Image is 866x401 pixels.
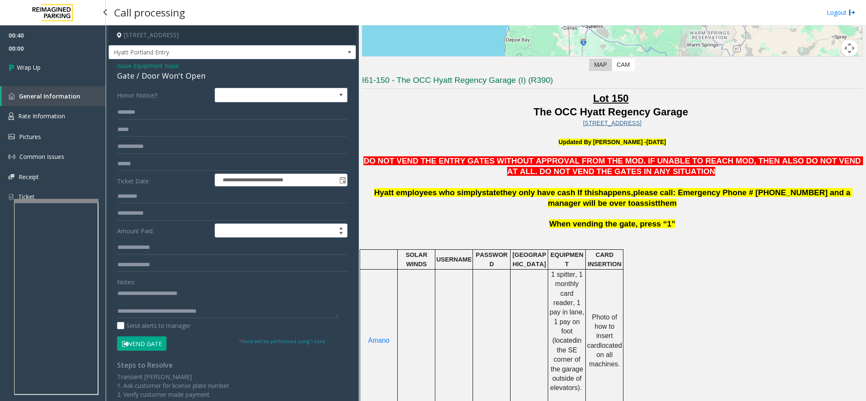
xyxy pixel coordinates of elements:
[117,70,347,82] div: Gate / Door Won't Open
[658,199,677,207] span: them
[364,56,392,67] img: Google
[555,337,576,344] span: located
[335,231,347,237] span: Decrease value
[17,63,41,72] span: Wrap Up
[482,188,500,197] span: state
[550,251,583,267] span: EQUIPMENT
[8,134,15,139] img: 'icon'
[636,199,658,207] span: assist
[2,86,106,106] a: General Information
[589,351,620,368] span: on all machines.
[18,112,65,120] span: Rate Information
[589,59,612,71] label: Map
[117,61,131,70] span: Issue
[335,224,347,231] span: Increase value
[8,153,15,160] img: 'icon'
[19,173,39,181] span: Receipt
[18,193,35,201] span: Ticket
[600,342,622,349] span: located
[500,188,598,197] span: they only have cash If this
[239,338,325,344] small: Vend will be performed using 1 tone
[19,133,41,141] span: Pictures
[8,193,14,201] img: 'icon'
[8,174,14,180] img: 'icon'
[583,120,641,126] a: [STREET_ADDRESS]
[134,61,179,70] span: Equipment Issue
[827,8,855,17] a: Logout
[548,188,852,207] span: please call: Emergency Phone # [PHONE_NUMBER] and a manager will be over to
[363,156,863,176] span: DO NOT VEND THE ENTRY GATES WITHOUT APPROVAL FROM THE MOD. IF UNABLE TO REACH MOD, THEN ALSO DO N...
[117,321,191,330] label: Send alerts to manager
[115,88,213,102] label: Honor Notice?:
[549,271,586,344] span: 1 spitter, 1 monthly card reader, 1 pay in lane, 1 pay on foot (
[512,251,546,267] span: [GEOGRAPHIC_DATA]
[8,112,14,120] img: 'icon'
[849,8,855,17] img: logout
[19,92,80,100] span: General Information
[338,174,347,186] span: Toggle popup
[117,275,135,286] label: Notes:
[612,59,635,71] label: CAM
[534,106,688,117] span: The OCC Hyatt Regency Garage
[368,337,390,344] span: Amano
[117,336,167,351] button: Vend Gate
[598,188,633,197] span: happens,
[117,361,347,369] h4: Steps to Resolve
[549,219,675,228] span: When vending the gate, press “1”
[115,224,213,238] label: Amount Paid:
[841,40,858,57] button: Map camera controls
[587,314,619,349] span: Photo of how to insert card
[109,25,356,45] h4: [STREET_ADDRESS]
[364,56,392,67] a: Open this area in Google Maps (opens a new window)
[131,62,179,70] span: -
[362,75,863,89] h3: I61-150 - The OCC Hyatt Regency Garage (I) (R390)
[109,46,306,59] span: Hyatt Portland Entry
[475,251,508,267] span: PASSWORD
[8,93,15,99] img: 'icon'
[110,2,189,23] h3: Call processing
[19,153,64,161] span: Common Issues
[436,256,472,263] span: USERNAME
[374,188,482,197] span: Hyatt employees who simply
[587,251,621,267] span: CARD INSERTION
[115,174,213,186] label: Ticket Date:
[406,251,429,267] span: SOLAR WINDS
[559,139,666,145] font: Updated By [PERSON_NAME] -[DATE]
[593,93,628,104] span: Lot 150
